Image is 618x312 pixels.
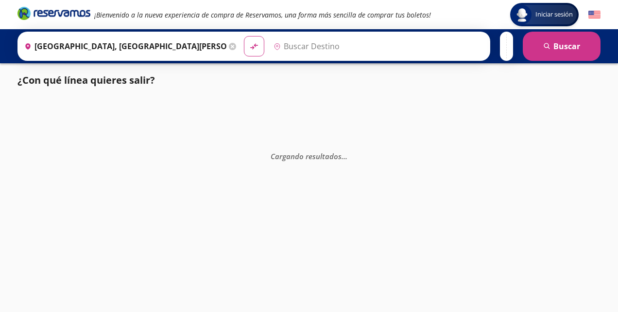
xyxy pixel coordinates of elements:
[17,73,155,88] p: ¿Con qué línea quieres salir?
[342,151,343,161] span: .
[17,6,90,23] a: Brand Logo
[343,151,345,161] span: .
[532,10,577,19] span: Iniciar sesión
[94,10,431,19] em: ¡Bienvenido a la nueva experiencia de compra de Reservamos, una forma más sencilla de comprar tus...
[271,151,347,161] em: Cargando resultados
[588,9,601,21] button: English
[17,6,90,20] i: Brand Logo
[345,151,347,161] span: .
[20,34,226,58] input: Buscar Origen
[523,32,601,61] button: Buscar
[270,34,485,58] input: Buscar Destino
